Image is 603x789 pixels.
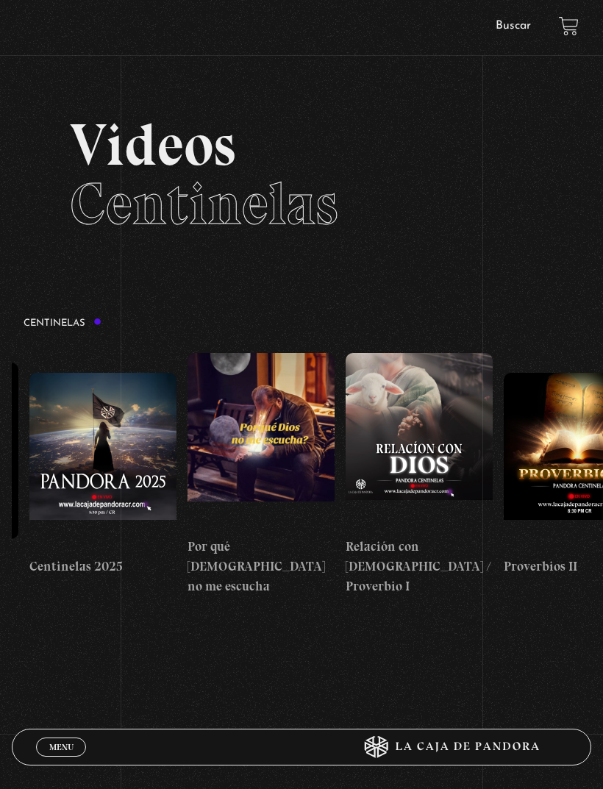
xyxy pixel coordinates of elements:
h4: Por qué [DEMOGRAPHIC_DATA] no me escucha [188,537,335,596]
a: Relación con [DEMOGRAPHIC_DATA] / Proverbio I [346,343,493,606]
span: Cerrar [44,755,79,765]
a: Centinelas 2025 [29,343,176,606]
h3: Centinelas [24,318,101,328]
a: View your shopping cart [559,16,579,36]
h4: Centinelas 2025 [29,557,176,576]
a: Por qué [DEMOGRAPHIC_DATA] no me escucha [188,343,335,606]
span: Menu [49,743,74,751]
a: Buscar [496,20,531,32]
h4: Relación con [DEMOGRAPHIC_DATA] / Proverbio I [346,537,493,596]
span: Centinelas [70,168,338,239]
h2: Videos [70,115,533,233]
